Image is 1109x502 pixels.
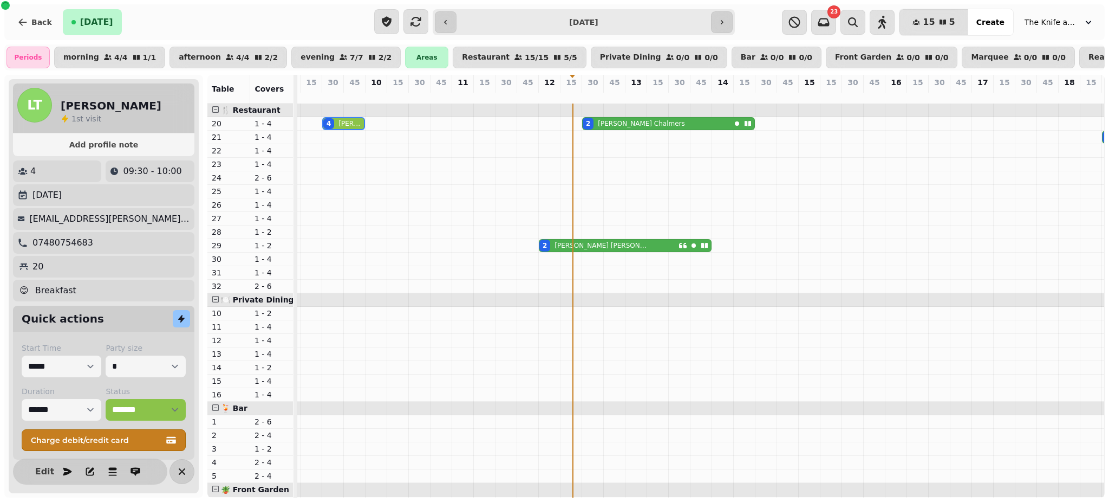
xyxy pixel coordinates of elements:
p: 2 - 6 [255,172,289,183]
p: 0 [697,90,706,101]
button: Bar0/00/0 [732,47,821,68]
p: 1 - 4 [255,321,289,332]
p: 10 [212,308,246,319]
p: 0 [567,90,576,101]
p: 20 [212,118,246,129]
p: 0 [784,90,792,101]
p: 1 - 4 [255,349,289,359]
p: 4 [212,457,246,468]
p: 0 [394,90,402,101]
p: 0 [1087,90,1095,101]
div: 2 [586,119,590,128]
label: Status [106,386,185,397]
p: 30 [934,77,944,88]
p: 15 [1086,77,1096,88]
span: 15 [923,18,935,27]
button: Front Garden0/00/0 [826,47,957,68]
button: Back [9,9,61,35]
p: 45 [869,77,879,88]
p: 29 [212,240,246,251]
p: 0 / 0 [771,54,784,61]
span: 🍽️ Private Dining [221,295,294,304]
p: 1 - 4 [255,376,289,387]
p: 30 [588,77,598,88]
p: 15 / 15 [525,54,549,61]
p: [PERSON_NAME] Chalmers [598,119,684,128]
p: 20 [32,260,43,273]
p: 0 / 0 [676,54,690,61]
label: Party size [106,343,185,353]
p: 0 [524,90,532,101]
p: 1 - 4 [255,389,289,400]
p: 0 [870,90,879,101]
p: afternoon [179,53,221,62]
label: Start Time [22,343,101,353]
p: 4 [329,90,337,101]
span: 🍴 Restaurant [221,106,280,114]
p: 45 [523,77,533,88]
p: 30 [501,77,511,88]
p: 12 [544,77,554,88]
p: 15 [653,77,663,88]
p: 14 [212,362,246,373]
p: 15 [566,77,576,88]
span: Create [976,18,1004,26]
p: 1 - 4 [255,267,289,278]
p: Restaurant [462,53,510,62]
p: 15 [826,77,836,88]
p: 09:30 - 10:00 [123,165,181,178]
p: 22 [212,145,246,156]
p: 1 / 1 [143,54,156,61]
p: 0 [1043,90,1052,101]
p: 1 - 2 [255,240,289,251]
p: 0 / 0 [799,54,812,61]
p: 45 [609,77,619,88]
button: Restaurant15/155/5 [453,47,586,68]
p: 2 - 4 [255,471,289,481]
p: 15 [212,376,246,387]
div: Periods [6,47,50,68]
p: 0 [437,90,446,101]
div: Areas [405,47,448,68]
p: Front Garden [835,53,891,62]
p: 28 [212,227,246,237]
button: evening7/72/2 [291,47,401,68]
button: Add profile note [17,138,190,152]
p: 0 [307,90,316,101]
p: 1 - 4 [255,254,289,265]
p: 25 [212,186,246,197]
p: 30 [1021,77,1031,88]
p: 17 [977,77,988,88]
p: 0 [740,90,749,101]
p: 11 [458,77,468,88]
label: Duration [22,386,101,397]
p: 30 [847,77,858,88]
p: 45 [436,77,446,88]
p: 18 [1064,77,1074,88]
p: 1 - 2 [255,362,289,373]
p: 1 - 4 [255,118,289,129]
p: 15 [912,77,923,88]
button: [DATE] [63,9,122,35]
p: 5 / 5 [564,54,577,61]
button: The Knife and [PERSON_NAME] [1018,12,1100,32]
p: 45 [696,77,706,88]
p: 0 [372,90,381,101]
p: Bar [741,53,755,62]
p: 45 [1042,77,1053,88]
p: 27 [212,213,246,224]
p: 15 [804,77,814,88]
p: visit [71,113,101,124]
p: 0 [632,90,641,101]
p: 45 [956,77,966,88]
p: 3 [212,443,246,454]
p: 0 [914,90,922,101]
p: 21 [212,132,246,143]
button: morning4/41/1 [54,47,165,68]
p: 0 [827,90,836,101]
p: 32 [212,281,246,292]
p: [PERSON_NAME] [PERSON_NAME] [338,119,363,128]
p: 0 [762,90,771,101]
p: 4 [30,165,36,178]
span: 5 [949,18,955,27]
